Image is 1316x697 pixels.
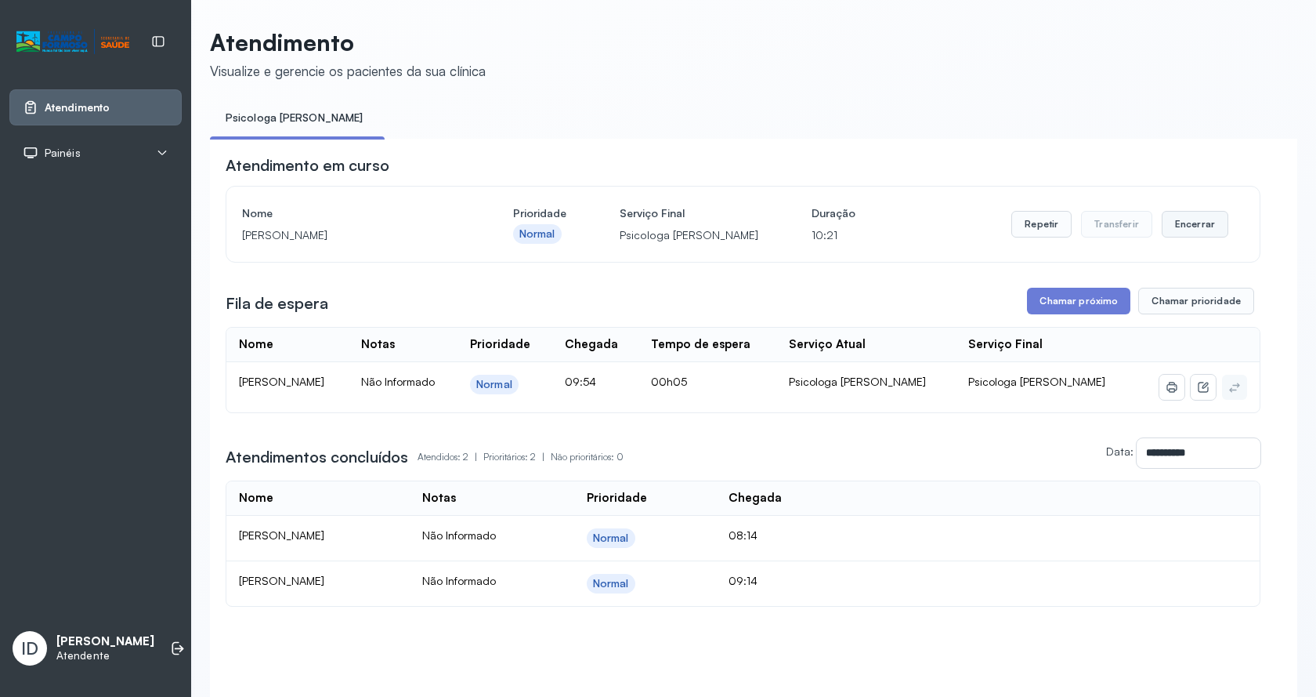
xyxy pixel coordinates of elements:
[565,337,618,352] div: Chegada
[789,375,943,389] div: Psicologa [PERSON_NAME]
[361,375,435,388] span: Não Informado
[422,528,496,542] span: Não Informado
[968,337,1043,352] div: Serviço Final
[728,574,757,587] span: 09:14
[551,446,624,468] p: Não prioritários: 0
[812,202,855,224] h4: Duração
[210,105,378,131] a: Psicologa [PERSON_NAME]
[519,227,555,241] div: Normal
[542,451,544,463] span: |
[812,224,855,246] p: 10:21
[422,574,496,587] span: Não Informado
[593,577,629,590] div: Normal
[1081,211,1152,238] button: Transferir
[470,337,530,352] div: Prioridade
[1027,288,1130,314] button: Chamar próximo
[620,202,758,224] h4: Serviço Final
[210,28,486,56] p: Atendimento
[1011,211,1072,238] button: Repetir
[968,375,1105,388] span: Psicologa [PERSON_NAME]
[56,649,154,663] p: Atendente
[45,101,110,114] span: Atendimento
[16,29,129,55] img: Logotipo do estabelecimento
[476,378,512,391] div: Normal
[587,491,647,506] div: Prioridade
[210,63,486,79] div: Visualize e gerencie os pacientes da sua clínica
[226,292,328,314] h3: Fila de espera
[226,154,389,176] h3: Atendimento em curso
[620,224,758,246] p: Psicologa [PERSON_NAME]
[565,375,596,388] span: 09:54
[239,491,273,506] div: Nome
[593,532,629,545] div: Normal
[239,375,324,388] span: [PERSON_NAME]
[242,202,460,224] h4: Nome
[56,634,154,649] p: [PERSON_NAME]
[728,528,757,542] span: 08:14
[483,446,551,468] p: Prioritários: 2
[1162,211,1228,238] button: Encerrar
[418,446,483,468] p: Atendidos: 2
[239,528,324,542] span: [PERSON_NAME]
[475,451,477,463] span: |
[513,202,566,224] h4: Prioridade
[23,100,168,115] a: Atendimento
[651,337,750,352] div: Tempo de espera
[422,491,456,506] div: Notas
[226,446,408,468] h3: Atendimentos concluídos
[361,337,395,352] div: Notas
[789,337,866,352] div: Serviço Atual
[1138,288,1254,314] button: Chamar prioridade
[1106,445,1133,458] label: Data:
[45,147,81,160] span: Painéis
[239,574,324,587] span: [PERSON_NAME]
[242,224,460,246] p: [PERSON_NAME]
[239,337,273,352] div: Nome
[728,491,782,506] div: Chegada
[651,375,687,388] span: 00h05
